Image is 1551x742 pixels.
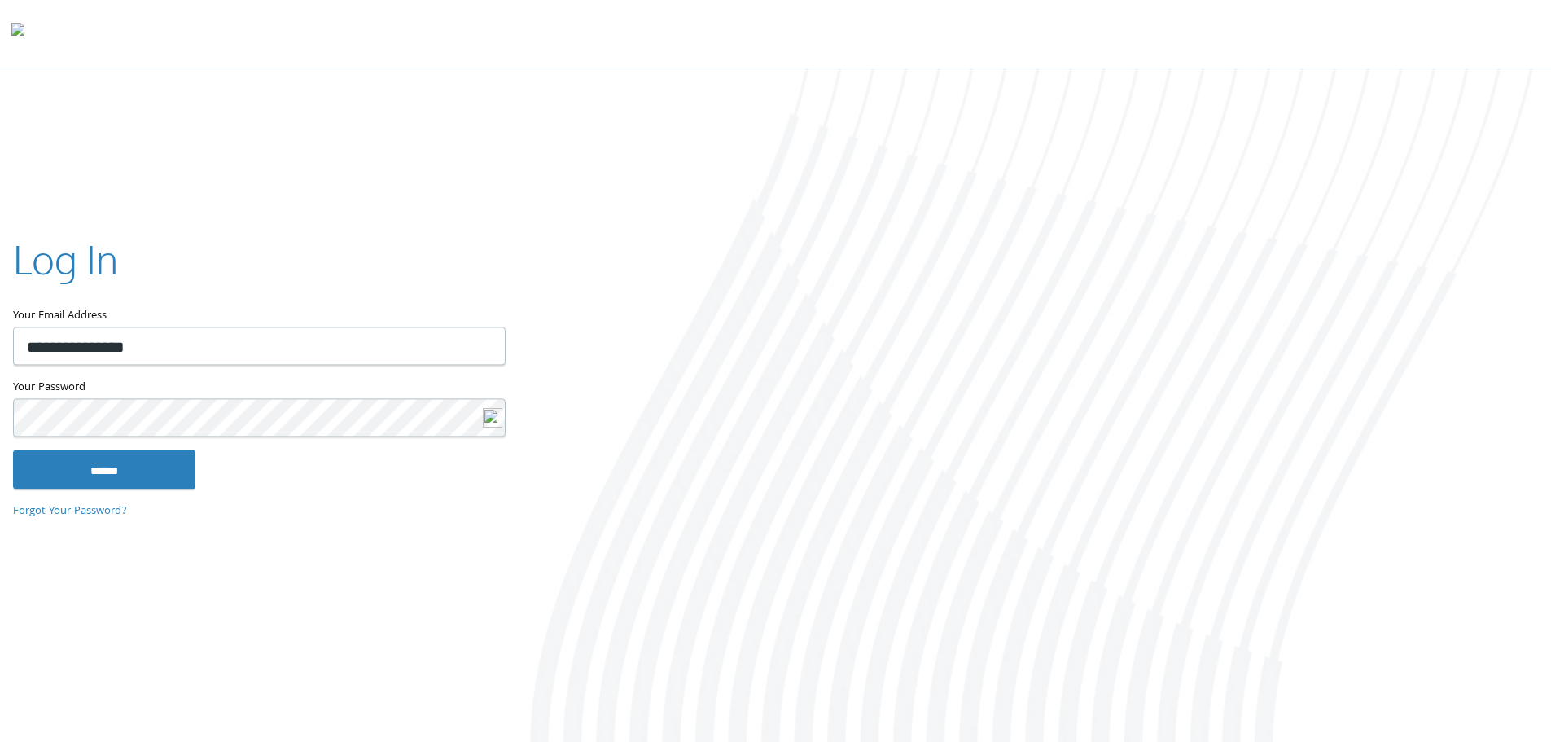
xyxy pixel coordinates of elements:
a: Forgot Your Password? [13,503,127,520]
img: todyl-logo-dark.svg [11,17,24,50]
keeper-lock: Open Keeper Popup [473,408,493,428]
img: logo-new.svg [483,408,502,428]
h2: Log In [13,232,118,287]
label: Your Password [13,378,504,398]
